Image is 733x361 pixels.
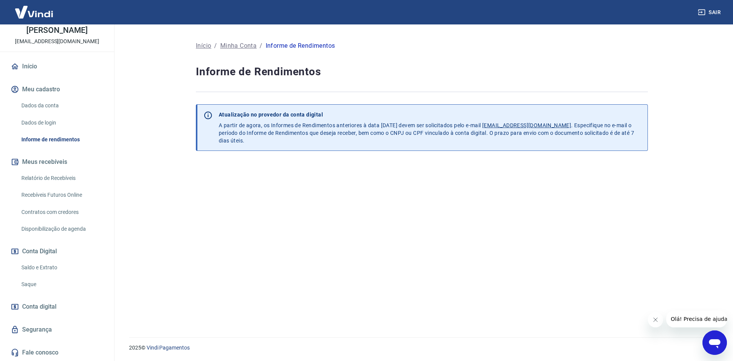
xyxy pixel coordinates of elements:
[129,344,715,352] p: 2025 ©
[196,64,648,79] h4: Informe de Rendimentos
[219,112,323,118] strong: Atualização no provedor da conta digital
[666,311,727,327] iframe: Mensagem da empresa
[9,298,105,315] a: Conta digital
[18,187,105,203] a: Recebíveis Futuros Online
[9,81,105,98] button: Meu cadastro
[482,122,571,128] u: [EMAIL_ADDRESS][DOMAIN_NAME]
[260,41,262,50] p: /
[18,98,105,113] a: Dados da conta
[9,243,105,260] button: Conta Digital
[18,204,105,220] a: Contratos com credores
[18,170,105,186] a: Relatório de Recebíveis
[22,301,57,312] span: Conta digital
[18,115,105,131] a: Dados de login
[15,37,99,45] p: [EMAIL_ADDRESS][DOMAIN_NAME]
[220,41,257,50] a: Minha Conta
[26,26,87,34] p: [PERSON_NAME]
[266,41,335,50] div: Informe de Rendimentos
[9,154,105,170] button: Meus recebíveis
[18,132,105,147] a: Informe de rendimentos
[196,41,211,50] a: Início
[9,344,105,361] a: Fale conosco
[18,260,105,275] a: Saldo e Extrato
[5,5,64,11] span: Olá! Precisa de ajuda?
[214,41,217,50] p: /
[147,345,190,351] a: Vindi Pagamentos
[219,111,641,144] p: A partir de agora, os Informes de Rendimentos anteriores à data [DATE] devem ser solicitados pelo...
[702,330,727,355] iframe: Botão para abrir a janela de mensagens
[696,5,724,19] button: Sair
[9,58,105,75] a: Início
[9,0,59,24] img: Vindi
[648,312,663,327] iframe: Fechar mensagem
[9,321,105,338] a: Segurança
[18,221,105,237] a: Disponibilização de agenda
[18,277,105,292] a: Saque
